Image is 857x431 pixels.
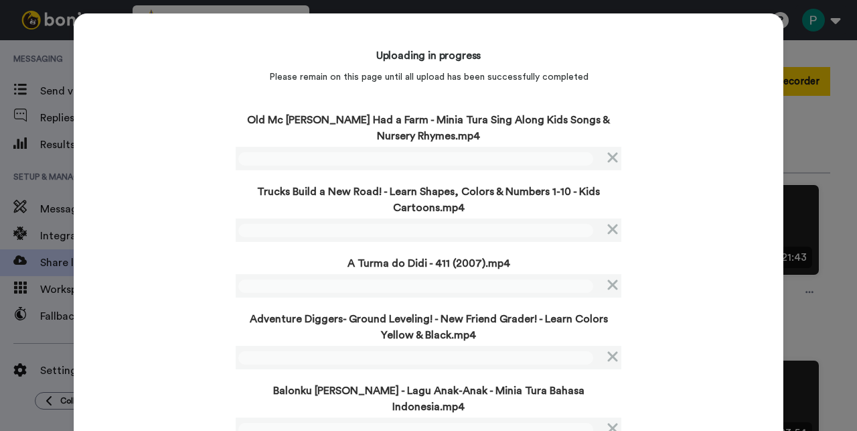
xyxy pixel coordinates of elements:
p: Trucks Build a New Road! - Learn Shapes, Colors & Numbers 1-10 - Kids Cartoons.mp4 [236,184,621,216]
h4: Uploading in progress [376,48,481,64]
p: Old Mc [PERSON_NAME] Had a Farm - Minia Tura Sing Along Kids Songs & Nursery Rhymes.mp4 [236,112,621,144]
p: Adventure Diggers- Ground Leveling! - New Friend Grader! - Learn Colors Yellow & Black.mp4 [236,311,621,343]
p: Balonku [PERSON_NAME] - Lagu Anak-Anak - Minia Tura Bahasa Indonesia.mp4 [236,383,621,415]
p: Please remain on this page until all upload has been successfully completed [269,70,589,84]
p: A Turma do Didi - 411 (2007).mp4 [236,255,621,271]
